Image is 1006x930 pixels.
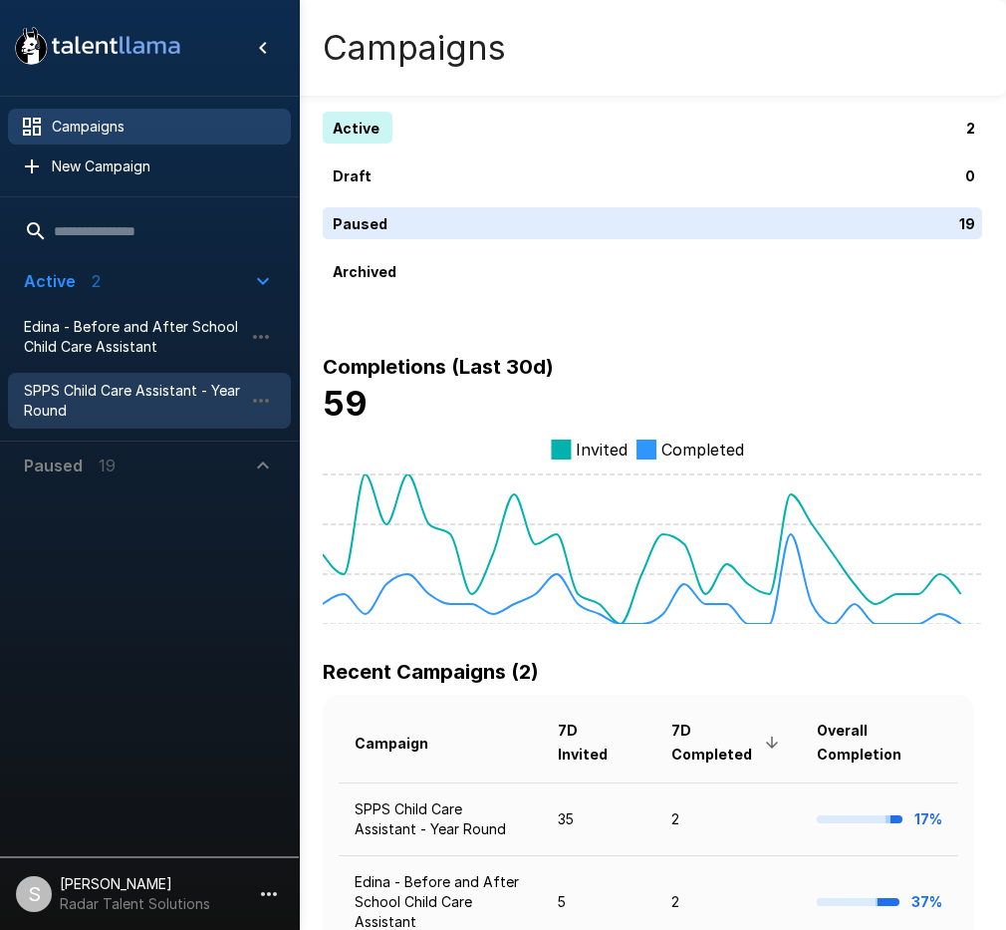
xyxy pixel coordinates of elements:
td: SPPS Child Care Assistant - Year Round [339,782,542,855]
p: 0 [965,165,975,186]
span: Overall Completion [817,719,942,767]
b: 37% [911,893,942,910]
b: 59 [323,383,368,424]
b: Recent Campaigns (2) [323,660,539,684]
b: Completions (Last 30d) [323,355,554,379]
span: 7D Completed [671,719,785,767]
td: 35 [542,782,656,855]
p: 2 [966,118,975,139]
span: Campaign [355,732,454,756]
p: 19 [959,213,975,234]
td: 2 [655,782,801,855]
span: 7D Invited [558,719,640,767]
h4: Campaigns [323,27,506,69]
b: 17% [914,810,942,827]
